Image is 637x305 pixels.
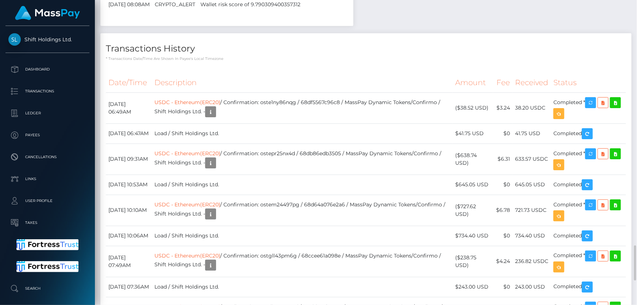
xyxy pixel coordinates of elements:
[5,104,89,122] a: Ledger
[5,192,89,210] a: User Profile
[152,246,453,277] td: / Confirmation: ostgll43pm6g / 68ccee61a098e / MassPay Dynamic Tokens/Confirmo / Shift Holdings L...
[453,144,493,175] td: ($638.74 USD)
[513,144,551,175] td: 633.57 USDC
[453,195,493,226] td: ($727.62 USD)
[493,123,513,144] td: $0
[5,82,89,100] a: Transactions
[493,144,513,175] td: $6.31
[8,174,87,184] p: Links
[551,195,626,226] td: Completed *
[8,64,87,75] p: Dashboard
[551,123,626,144] td: Completed
[8,86,87,97] p: Transactions
[493,92,513,123] td: $3.24
[453,226,493,246] td: $734.40 USD
[152,92,453,123] td: / Confirmation: oste1ny86nqg / 68df5567c96c8 / MassPay Dynamic Tokens/Confirmo / Shift Holdings L...
[5,126,89,144] a: Payees
[551,144,626,175] td: Completed *
[152,144,453,175] td: / Confirmation: ostepr25nx4d / 68db86edb3505 / MassPay Dynamic Tokens/Confirmo / Shift Holdings L...
[152,226,453,246] td: Load / Shift Holdings Ltd.
[5,170,89,188] a: Links
[154,252,220,259] a: USDC - Ethereum(ERC20)
[493,246,513,277] td: $4.24
[551,246,626,277] td: Completed *
[8,152,87,163] p: Cancellations
[513,92,551,123] td: 38.20 USDC
[493,175,513,195] td: $0
[15,6,80,20] img: MassPay Logo
[493,73,513,93] th: Fee
[5,36,89,43] span: Shift Holdings Ltd.
[152,73,453,93] th: Description
[453,92,493,123] td: ($38.52 USD)
[453,73,493,93] th: Amount
[154,150,220,157] a: USDC - Ethereum(ERC20)
[551,73,626,93] th: Status
[453,123,493,144] td: $41.75 USD
[453,246,493,277] td: ($238.75 USD)
[8,195,87,206] p: User Profile
[5,148,89,166] a: Cancellations
[16,261,79,272] img: Fortress Trust
[154,201,220,208] a: USDC - Ethereum(ERC20)
[106,175,152,195] td: [DATE] 10:53AM
[493,277,513,297] td: $0
[513,246,551,277] td: 236.82 USDC
[513,277,551,297] td: 243.00 USD
[106,144,152,175] td: [DATE] 09:31AM
[8,283,87,294] p: Search
[551,175,626,195] td: Completed
[106,277,152,297] td: [DATE] 07:36AM
[5,60,89,79] a: Dashboard
[493,226,513,246] td: $0
[152,175,453,195] td: Load / Shift Holdings Ltd.
[513,226,551,246] td: 734.40 USD
[453,277,493,297] td: $243.00 USD
[8,108,87,119] p: Ledger
[513,175,551,195] td: 645.05 USD
[493,195,513,226] td: $6.78
[8,130,87,141] p: Payees
[152,277,453,297] td: Load / Shift Holdings Ltd.
[513,195,551,226] td: 721.73 USDC
[551,226,626,246] td: Completed
[8,33,21,46] img: Shift Holdings Ltd.
[551,277,626,297] td: Completed
[513,73,551,93] th: Received
[106,92,152,123] td: [DATE] 06:49AM
[154,99,220,106] a: USDC - Ethereum(ERC20)
[453,175,493,195] td: $645.05 USD
[152,123,453,144] td: Load / Shift Holdings Ltd.
[106,195,152,226] td: [DATE] 10:10AM
[106,42,626,55] h4: Transactions History
[106,73,152,93] th: Date/Time
[5,279,89,298] a: Search
[106,123,152,144] td: [DATE] 06:47AM
[8,217,87,228] p: Taxes
[106,246,152,277] td: [DATE] 07:49AM
[5,214,89,232] a: Taxes
[551,92,626,123] td: Completed *
[152,195,453,226] td: / Confirmation: ostem24497pg / 68d64a076e2a6 / MassPay Dynamic Tokens/Confirmo / Shift Holdings L...
[106,226,152,246] td: [DATE] 10:06AM
[513,123,551,144] td: 41.75 USD
[106,56,626,61] p: * Transactions date/time are shown in payee's local timezone
[16,239,79,250] img: Fortress Trust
